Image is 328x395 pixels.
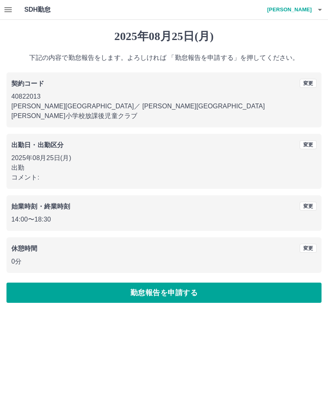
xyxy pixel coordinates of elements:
p: コメント: [11,173,317,182]
p: 下記の内容で勤怠報告をします。よろしければ 「勤怠報告を申請する」を押してください。 [6,53,322,63]
h1: 2025年08月25日(月) [6,30,322,43]
button: 変更 [300,79,317,88]
button: 変更 [300,202,317,211]
p: 14:00 〜 18:30 [11,215,317,224]
b: 休憩時間 [11,245,38,252]
b: 契約コード [11,80,44,87]
b: 出勤日・出勤区分 [11,142,64,148]
p: 出勤 [11,163,317,173]
button: 変更 [300,244,317,253]
b: 始業時刻・終業時刻 [11,203,70,210]
p: 40822013 [11,92,317,101]
p: 2025年08月25日(月) [11,153,317,163]
button: 勤怠報告を申請する [6,283,322,303]
button: 変更 [300,140,317,149]
p: 0分 [11,257,317,266]
p: [PERSON_NAME][GEOGRAPHIC_DATA] ／ [PERSON_NAME][GEOGRAPHIC_DATA][PERSON_NAME]小学校放課後児童クラブ [11,101,317,121]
